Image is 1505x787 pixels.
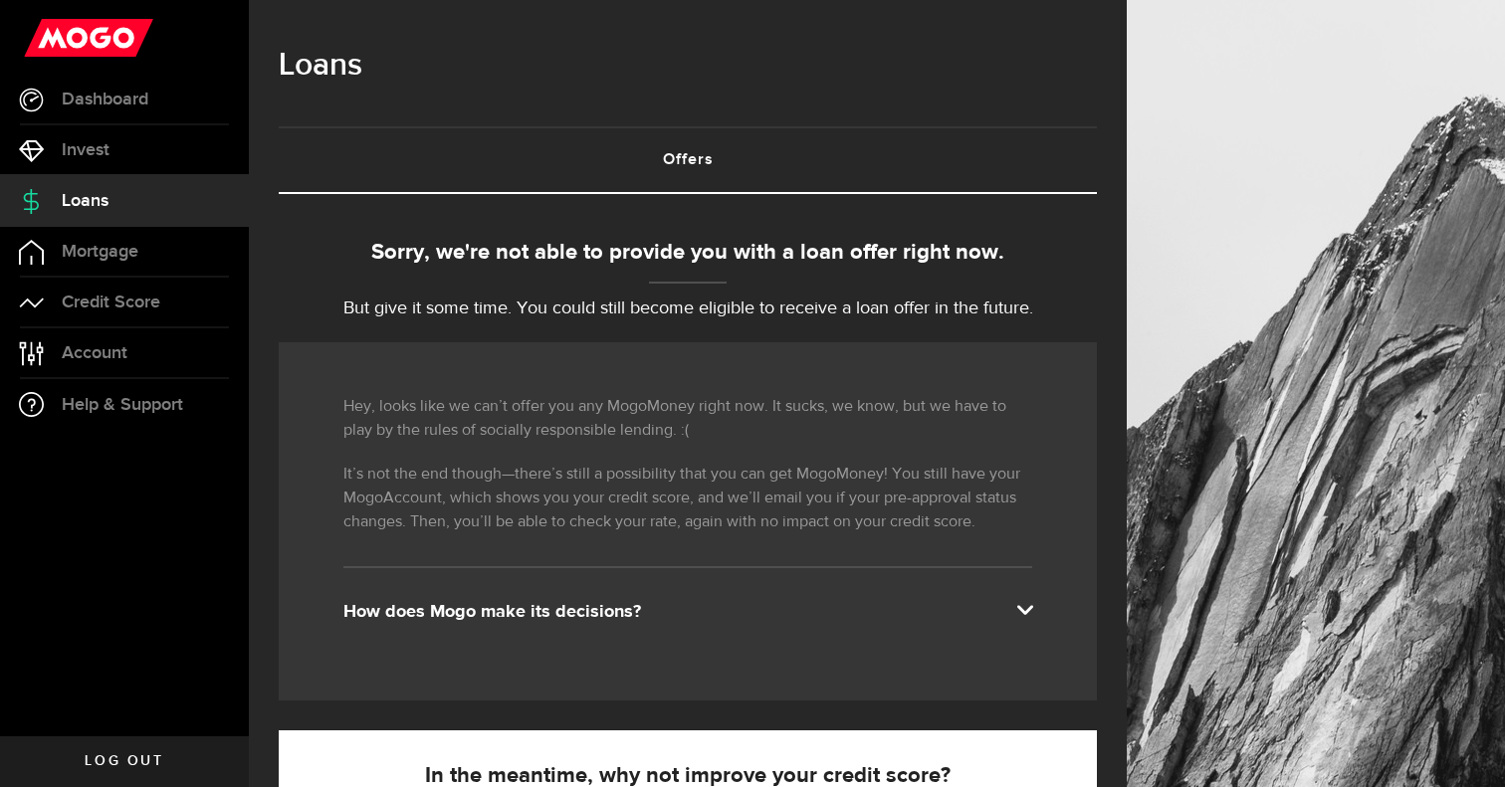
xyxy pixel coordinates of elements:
span: Credit Score [62,294,160,311]
iframe: LiveChat chat widget [1421,703,1505,787]
span: Dashboard [62,91,148,108]
ul: Tabs Navigation [279,126,1097,194]
span: Help & Support [62,396,183,414]
p: It’s not the end though—there’s still a possibility that you can get MogoMoney! You still have yo... [343,463,1032,534]
p: Hey, looks like we can’t offer you any MogoMoney right now. It sucks, we know, but we have to pla... [343,395,1032,443]
div: Sorry, we're not able to provide you with a loan offer right now. [279,237,1097,270]
h1: Loans [279,40,1097,92]
p: But give it some time. You could still become eligible to receive a loan offer in the future. [279,295,1097,322]
span: Log out [85,754,163,768]
span: Invest [62,141,109,159]
span: Mortgage [62,243,138,261]
span: Account [62,344,127,362]
span: Loans [62,192,108,210]
a: Offers [279,128,1097,192]
div: How does Mogo make its decisions? [343,600,1032,624]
